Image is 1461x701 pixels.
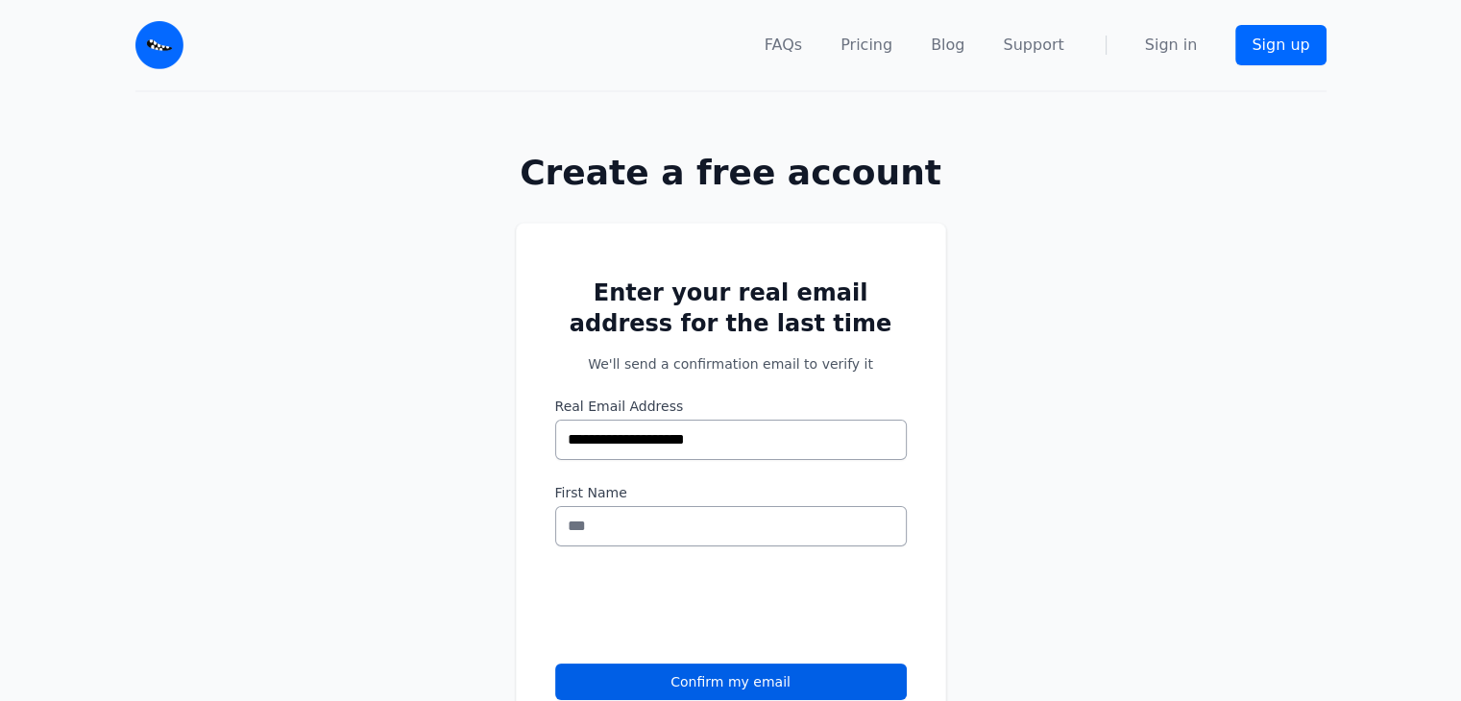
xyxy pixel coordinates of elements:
a: FAQs [765,34,802,57]
h1: Create a free account [454,154,1008,192]
a: Sign up [1235,25,1326,65]
h2: Enter your real email address for the last time [555,278,907,339]
p: We'll send a confirmation email to verify it [555,354,907,374]
a: Pricing [840,34,892,57]
iframe: reCAPTCHA [555,569,847,644]
label: First Name [555,483,907,502]
a: Sign in [1145,34,1198,57]
label: Real Email Address [555,397,907,416]
button: Confirm my email [555,664,907,700]
a: Blog [931,34,964,57]
img: Email Monster [135,21,183,69]
a: Support [1003,34,1063,57]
